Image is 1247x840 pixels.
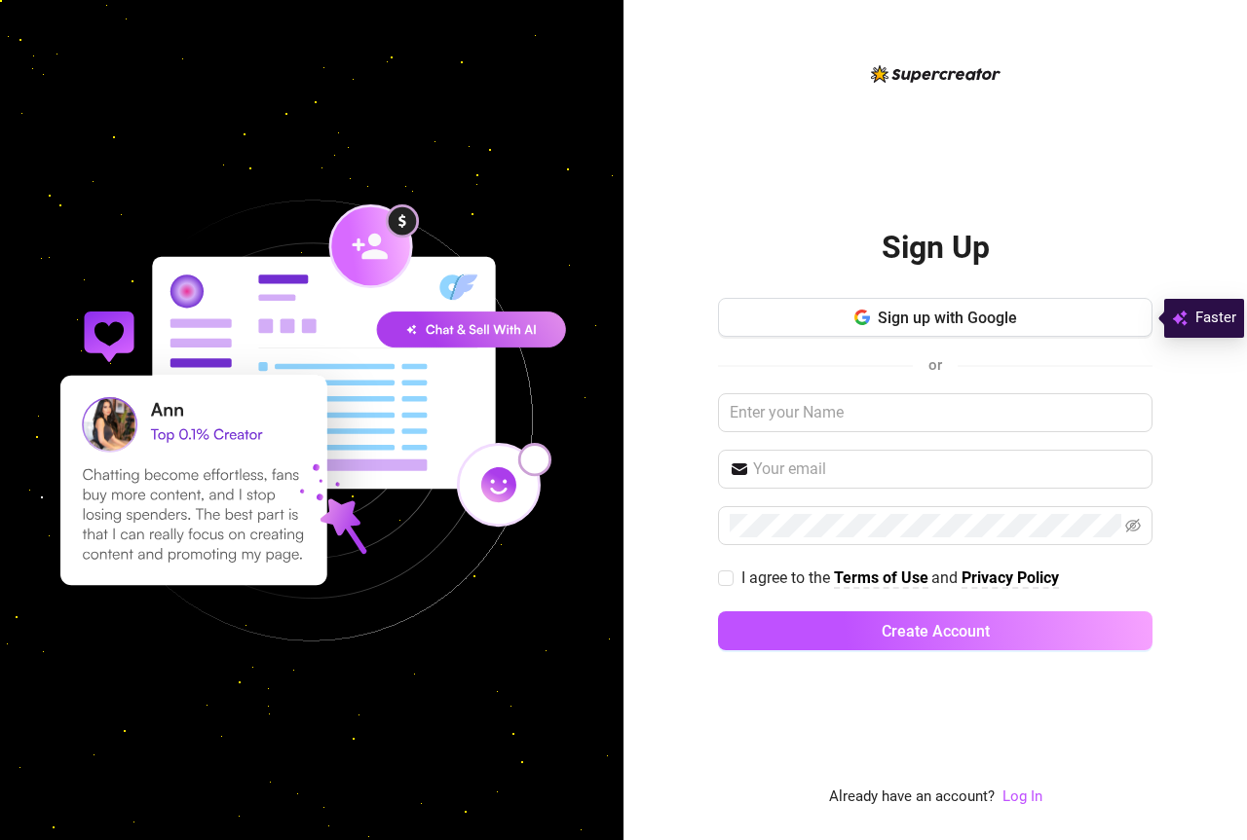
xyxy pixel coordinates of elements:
[753,457,1141,481] input: Your email
[962,568,1059,589] a: Privacy Policy
[829,785,995,809] span: Already have an account?
[1002,787,1042,805] a: Log In
[834,568,928,587] strong: Terms of Use
[1125,518,1141,533] span: eye-invisible
[928,356,942,374] span: or
[871,65,1001,83] img: logo-BBDzfeDw.svg
[962,568,1059,587] strong: Privacy Policy
[834,568,928,589] a: Terms of Use
[882,228,990,268] h2: Sign Up
[878,309,1017,327] span: Sign up with Google
[1172,307,1188,330] img: svg%3e
[718,298,1153,337] button: Sign up with Google
[741,568,834,587] span: I agree to the
[718,611,1153,650] button: Create Account
[1002,785,1042,809] a: Log In
[882,622,990,640] span: Create Account
[1195,307,1236,330] span: Faster
[718,393,1153,432] input: Enter your Name
[931,568,962,587] span: and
